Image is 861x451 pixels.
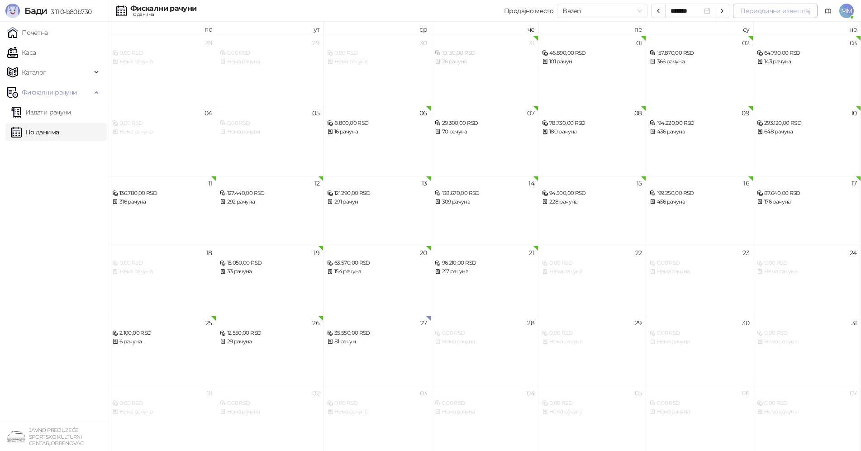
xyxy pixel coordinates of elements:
[7,24,48,42] a: Почетна
[650,259,750,267] div: 0,00 RSD
[504,8,553,14] div: Продајно место
[327,198,427,206] div: 291 рачун
[650,267,750,276] div: Нема рачуна
[312,320,319,326] div: 26
[542,259,642,267] div: 0,00 RSD
[112,259,212,267] div: 0,00 RSD
[742,250,749,256] div: 23
[314,180,319,186] div: 12
[650,337,750,346] div: Нема рачуна
[635,390,642,396] div: 05
[216,176,324,246] td: 2025-08-12
[431,36,539,106] td: 2025-07-31
[646,36,754,106] td: 2025-08-02
[109,316,216,386] td: 2025-08-25
[312,110,319,116] div: 05
[323,246,431,316] td: 2025-08-20
[757,267,857,276] div: Нема рачуна
[850,390,857,396] div: 07
[11,103,71,121] a: Издати рачуни
[216,316,324,386] td: 2025-08-26
[527,110,534,116] div: 07
[206,390,212,396] div: 01
[112,337,212,346] div: 6 рачуна
[527,390,534,396] div: 04
[542,198,642,206] div: 228 рачуна
[562,4,642,18] span: Bazen
[431,22,539,36] th: че
[435,57,535,66] div: 26 рачуна
[220,329,320,337] div: 12.550,00 RSD
[757,259,857,267] div: 0,00 RSD
[109,176,216,246] td: 2025-08-11
[327,49,427,57] div: 0,00 RSD
[435,259,535,267] div: 96.210,00 RSD
[850,250,857,256] div: 24
[220,49,320,57] div: 0,00 RSD
[130,12,196,17] div: По данима
[435,329,535,337] div: 0,00 RSD
[323,22,431,36] th: ср
[435,49,535,57] div: 10.150,00 RSD
[431,246,539,316] td: 2025-08-21
[538,36,646,106] td: 2025-08-01
[635,320,642,326] div: 29
[220,189,320,198] div: 127.440,00 RSD
[323,176,431,246] td: 2025-08-13
[757,329,857,337] div: 0,00 RSD
[650,329,750,337] div: 0,00 RSD
[542,57,642,66] div: 101 рачун
[314,250,319,256] div: 19
[636,40,642,46] div: 01
[216,36,324,106] td: 2025-07-29
[650,128,750,136] div: 436 рачуна
[542,267,642,276] div: Нема рачуна
[742,320,749,326] div: 30
[29,427,83,446] small: JAVNO PREDUZEĆE SPORTSKO KULTURNI CENTAR, OBRENOVAC
[529,250,534,256] div: 21
[435,189,535,198] div: 138.670,00 RSD
[109,36,216,106] td: 2025-07-28
[753,176,861,246] td: 2025-08-17
[757,399,857,408] div: 0,00 RSD
[435,399,535,408] div: 0,00 RSD
[220,337,320,346] div: 29 рачуна
[112,329,212,337] div: 2.100,00 RSD
[542,408,642,416] div: Нема рачуна
[538,106,646,176] td: 2025-08-08
[851,320,857,326] div: 31
[757,128,857,136] div: 648 рачуна
[327,329,427,337] div: 35.550,00 RSD
[753,316,861,386] td: 2025-08-31
[431,106,539,176] td: 2025-08-07
[220,267,320,276] div: 33 рачуна
[542,119,642,128] div: 78.730,00 RSD
[435,337,535,346] div: Нема рачуна
[650,57,750,66] div: 366 рачуна
[220,198,320,206] div: 292 рачуна
[650,49,750,57] div: 157.870,00 RSD
[538,316,646,386] td: 2025-08-29
[435,198,535,206] div: 309 рачуна
[112,57,212,66] div: Нема рачуна
[47,8,91,16] span: 3.11.0-b80b730
[850,40,857,46] div: 03
[327,57,427,66] div: Нема рачуна
[435,119,535,128] div: 29.300,00 RSD
[542,337,642,346] div: Нема рачуна
[420,40,427,46] div: 30
[220,57,320,66] div: Нема рачуна
[538,246,646,316] td: 2025-08-22
[757,189,857,198] div: 87.640,00 RSD
[419,110,427,116] div: 06
[7,43,36,62] a: Каса
[420,250,427,256] div: 20
[327,119,427,128] div: 8.800,00 RSD
[22,83,77,101] span: Фискални рачуни
[646,22,754,36] th: су
[112,399,212,408] div: 0,00 RSD
[757,119,857,128] div: 293.120,00 RSD
[851,110,857,116] div: 10
[327,128,427,136] div: 16 рачуна
[733,4,818,18] button: Периодични извештај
